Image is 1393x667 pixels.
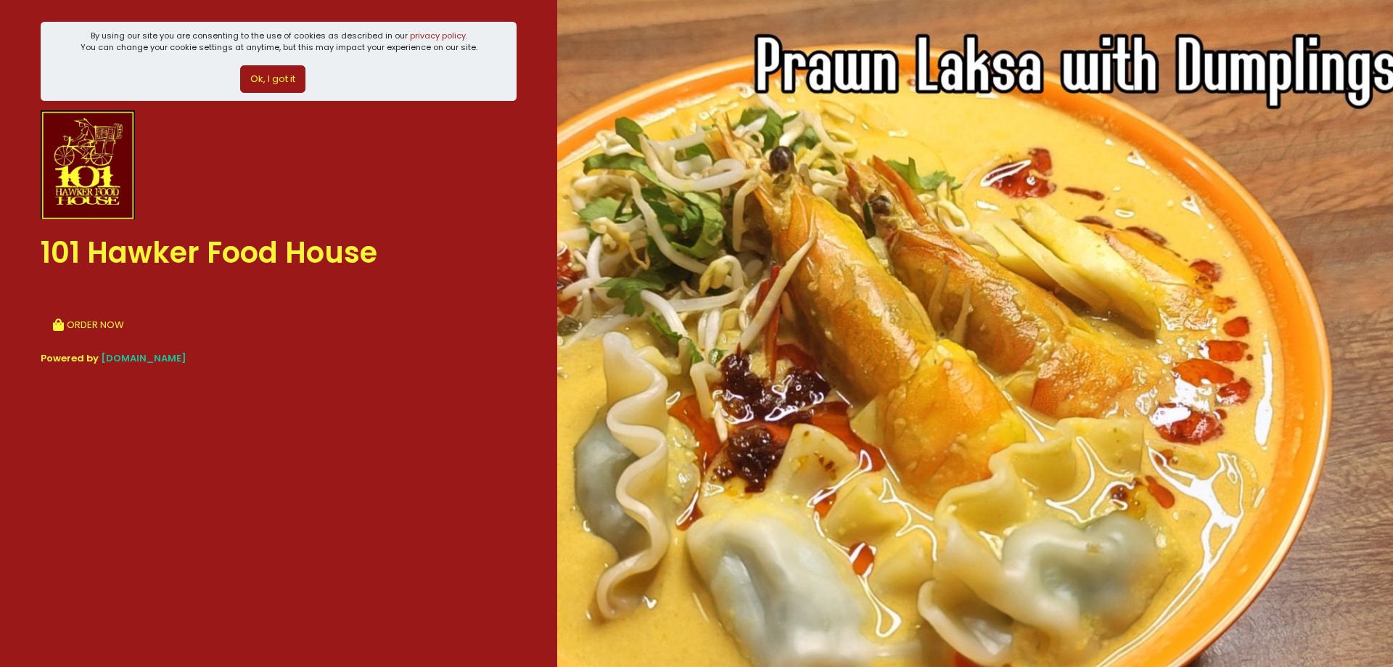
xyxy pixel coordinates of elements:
[41,308,136,343] button: ORDER NOW
[101,351,186,365] a: [DOMAIN_NAME]
[41,351,517,366] div: Powered by
[41,110,135,219] img: 101 Hawker Food House
[81,30,477,54] div: By using our site you are consenting to the use of cookies as described in our You can change you...
[410,30,467,41] a: privacy policy.
[240,65,305,93] button: Ok, I got it
[41,219,517,287] div: 101 Hawker Food House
